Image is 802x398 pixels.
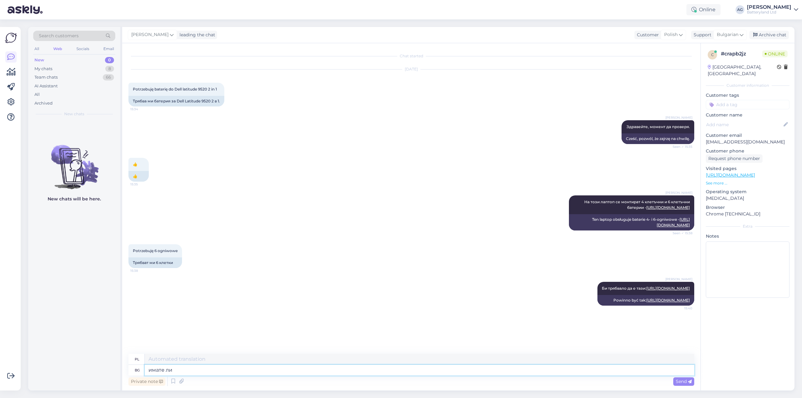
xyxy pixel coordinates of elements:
[669,306,692,311] span: 15:40
[706,154,763,163] div: Request phone number
[33,45,40,53] div: All
[627,124,690,129] span: Здравейте, момент да проверя.
[145,365,694,375] textarea: имате ли
[676,379,692,384] span: Send
[665,277,692,282] span: [PERSON_NAME]
[102,45,115,53] div: Email
[133,87,217,91] span: Potrzebuję baterię do Dell latitude 9520 2 in 1
[133,248,178,253] span: Potrzebuję 6 ogniwowe
[706,189,789,195] p: Operating system
[646,298,690,302] a: [URL][DOMAIN_NAME]
[28,134,120,190] img: No chats
[177,32,215,38] div: leading the chat
[48,196,101,202] p: New chats will be here.
[105,57,114,63] div: 0
[706,100,789,109] input: Add a tag
[130,107,154,111] span: 15:34
[128,53,694,59] div: Chat started
[691,32,711,38] div: Support
[75,45,91,53] div: Socials
[34,91,40,98] div: All
[721,50,762,58] div: # crapb2jz
[706,180,789,186] p: See more ...
[706,172,755,178] a: [URL][DOMAIN_NAME]
[34,57,44,63] div: New
[665,190,692,195] span: [PERSON_NAME]
[597,295,694,306] div: Powinno być tak:
[706,121,782,128] input: Add name
[64,111,84,117] span: New chats
[133,162,138,167] span: 👍
[706,148,789,154] p: Customer phone
[747,10,791,15] div: Batteryland Ltd
[131,31,169,38] span: [PERSON_NAME]
[103,74,114,80] div: 66
[669,231,692,235] span: Seen ✓ 15:38
[128,66,694,72] div: [DATE]
[708,64,777,77] div: [GEOGRAPHIC_DATA], [GEOGRAPHIC_DATA]
[747,5,791,10] div: [PERSON_NAME]
[706,224,789,229] div: Extra
[736,5,744,14] div: AG
[622,133,694,144] div: Cześć, pozwól, że zajrzę na chwilę.
[52,45,63,53] div: Web
[669,144,692,149] span: Seen ✓ 15:35
[706,165,789,172] p: Visited pages
[749,31,789,39] div: Archive chat
[717,31,738,38] span: Bulgarian
[706,211,789,217] p: Chrome [TECHNICAL_ID]
[128,257,182,268] div: Трябват ми 6 клетки
[711,52,714,57] span: c
[5,32,17,44] img: Askly Logo
[634,32,659,38] div: Customer
[128,96,224,106] div: Трябва ми батерия за Dell Latitude 9520 2 в 1.
[602,286,690,291] span: Би трябвало да е тази:
[706,139,789,145] p: [EMAIL_ADDRESS][DOMAIN_NAME]
[706,204,789,211] p: Browser
[706,132,789,139] p: Customer email
[569,214,694,230] div: Ten laptop obsługuje baterie 4- i 6-ogniwowe -
[130,268,154,273] span: 15:38
[706,112,789,118] p: Customer name
[135,365,140,375] div: bg
[747,5,798,15] a: [PERSON_NAME]Batteryland Ltd
[34,66,52,72] div: My chats
[128,377,165,386] div: Private note
[135,354,139,364] div: pl
[706,83,789,88] div: Customer information
[706,92,789,99] p: Customer tags
[686,4,721,15] div: Online
[128,171,149,182] div: 👍
[105,66,114,72] div: 8
[646,205,690,210] a: [URL][DOMAIN_NAME]
[762,50,788,57] span: Online
[664,31,678,38] span: Polish
[665,115,692,120] span: [PERSON_NAME]
[130,182,154,187] span: 15:35
[584,199,691,210] span: На този лаптоп се монтират 4 клетъчни и 6 клетъчни батерии -
[39,33,79,39] span: Search customers
[34,74,58,80] div: Team chats
[646,286,690,291] a: [URL][DOMAIN_NAME]
[706,233,789,240] p: Notes
[34,100,53,106] div: Archived
[34,83,58,89] div: AI Assistant
[706,195,789,202] p: [MEDICAL_DATA]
